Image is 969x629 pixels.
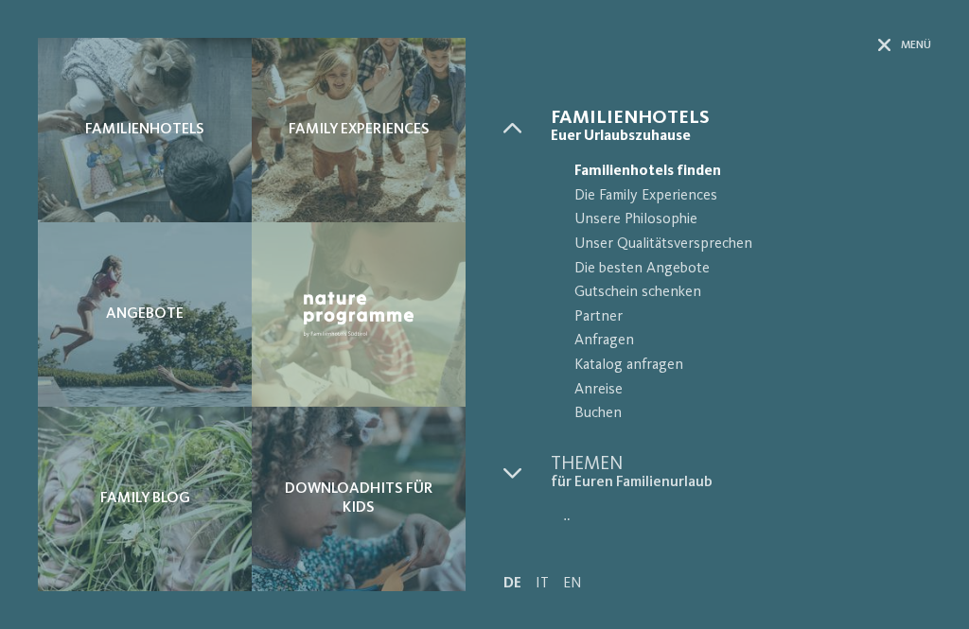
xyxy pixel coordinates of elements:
span: Angebote [106,306,184,323]
span: Family Blog [100,490,190,508]
span: für Euren Familienurlaub [551,474,931,492]
a: DE [503,576,521,591]
a: Partner [551,306,931,330]
a: Themen für Euren Familienurlaub [551,455,931,492]
span: Anfragen [574,329,931,354]
span: Katalog anfragen [574,354,931,378]
a: IT [536,576,549,591]
a: Gutschein schenken [551,281,931,306]
a: Familienhotels gesucht? Hier findet ihr die besten! Familienhotels [38,38,252,222]
img: Nature Programme [299,288,418,341]
a: Familienhotels finden [551,160,931,184]
span: Partner [574,306,931,330]
span: Die Family Experiences [574,184,931,209]
span: Unsere Philosophie [574,208,931,233]
span: Die besten Angebote [574,257,931,282]
span: Familienhotels finden [574,160,931,184]
a: Die besten Angebote [551,257,931,282]
span: Buchen [574,402,931,427]
a: Familienhotels Euer Urlaubszuhause [551,109,931,146]
span: Menü [901,38,931,54]
span: Familienhotels [85,121,204,139]
a: Katalog anfragen [551,354,931,378]
a: Die Family Experiences [551,184,931,209]
a: Buchen [551,402,931,427]
a: Anfragen [551,329,931,354]
a: Familienhotels gesucht? Hier findet ihr die besten! Downloadhits für Kids [252,407,466,591]
a: Familienhotels gesucht? Hier findet ihr die besten! Nature Programme [252,222,466,407]
a: Familienhotels gesucht? Hier findet ihr die besten! Angebote [38,222,252,407]
span: Anreise [574,378,931,403]
span: Unser Qualitätsversprechen [574,233,931,257]
a: Unser Qualitätsversprechen [551,233,931,257]
a: EN [563,576,582,591]
span: Family Experiences [289,121,430,139]
a: Unsere Philosophie [551,208,931,233]
a: Familienhotels gesucht? Hier findet ihr die besten! Family Blog [38,407,252,591]
span: Euer Urlaubszuhause [551,128,931,146]
span: Themen [551,455,931,474]
span: Gutschein schenken [574,281,931,306]
a: Anreise [551,378,931,403]
a: Familienhotels gesucht? Hier findet ihr die besten! Family Experiences [252,38,466,222]
span: Familienhotels [551,109,931,128]
span: Downloadhits für Kids [271,480,447,516]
